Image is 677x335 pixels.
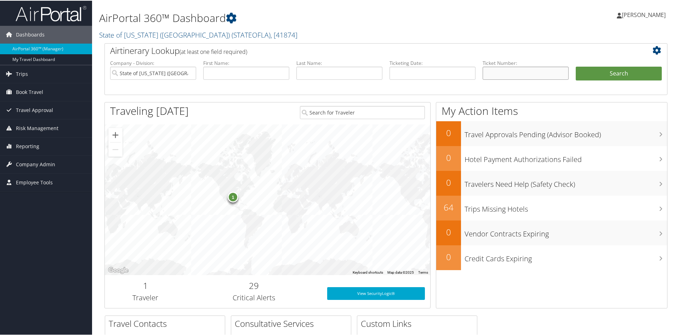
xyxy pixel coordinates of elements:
label: Last Name: [296,59,382,66]
span: Map data ©2025 [387,270,414,274]
h2: 64 [436,201,461,213]
h2: 1 [110,279,181,291]
img: Google [107,265,130,274]
h3: Critical Alerts [192,292,317,302]
span: Travel Approval [16,101,53,118]
h3: Traveler [110,292,181,302]
h3: Travelers Need Help (Safety Check) [465,175,667,189]
input: Search for Traveler [300,105,425,118]
h1: AirPortal 360™ Dashboard [99,10,482,25]
label: Ticketing Date: [389,59,476,66]
h2: 0 [436,250,461,262]
label: Ticket Number: [483,59,569,66]
h2: 29 [192,279,317,291]
h1: Traveling [DATE] [110,103,189,118]
span: ( STATEOFLA ) [232,29,271,39]
a: 0Vendor Contracts Expiring [436,220,667,245]
a: 0Credit Cards Expiring [436,245,667,269]
h3: Trips Missing Hotels [465,200,667,213]
a: View SecurityLogic® [327,286,425,299]
a: 64Trips Missing Hotels [436,195,667,220]
span: [PERSON_NAME] [622,10,666,18]
img: airportal-logo.png [16,5,86,21]
h3: Vendor Contracts Expiring [465,225,667,238]
a: [PERSON_NAME] [617,4,673,25]
label: First Name: [203,59,289,66]
h2: 0 [436,151,461,163]
button: Zoom out [108,142,123,156]
h3: Hotel Payment Authorizations Failed [465,150,667,164]
label: Company - Division: [110,59,196,66]
h2: Consultative Services [235,317,351,329]
h1: My Action Items [436,103,667,118]
h2: 0 [436,225,461,238]
span: (at least one field required) [180,47,247,55]
h3: Credit Cards Expiring [465,250,667,263]
h2: Custom Links [361,317,477,329]
h2: 0 [436,176,461,188]
div: 1 [228,191,238,202]
h2: Travel Contacts [109,317,225,329]
span: Reporting [16,137,39,155]
span: Employee Tools [16,173,53,191]
a: 0Travel Approvals Pending (Advisor Booked) [436,121,667,145]
a: Terms (opens in new tab) [418,270,428,274]
a: Open this area in Google Maps (opens a new window) [107,265,130,274]
a: 0Travelers Need Help (Safety Check) [436,170,667,195]
h2: Airtinerary Lookup [110,44,615,56]
button: Zoom in [108,127,123,141]
span: Company Admin [16,155,55,173]
span: Risk Management [16,119,58,136]
h2: 0 [436,126,461,138]
span: Book Travel [16,83,43,100]
h3: Travel Approvals Pending (Advisor Booked) [465,125,667,139]
a: State of [US_STATE] ([GEOGRAPHIC_DATA]) [99,29,297,39]
a: 0Hotel Payment Authorizations Failed [436,145,667,170]
span: Dashboards [16,25,45,43]
span: , [ 41874 ] [271,29,297,39]
span: Trips [16,65,28,82]
button: Search [576,66,662,80]
button: Keyboard shortcuts [353,269,383,274]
